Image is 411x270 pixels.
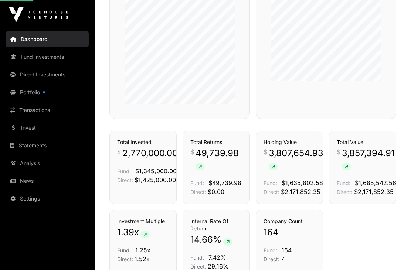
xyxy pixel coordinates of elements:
[190,254,204,261] span: Fund:
[190,139,242,146] h3: Total Returns
[134,226,139,238] span: x
[208,179,241,187] span: $49,739.98
[354,188,394,195] span: $2,171,852.35
[264,180,277,186] span: Fund:
[190,263,206,270] span: Direct:
[6,66,89,83] a: Direct Investments
[6,137,89,154] a: Statements
[117,256,133,262] span: Direct:
[6,191,89,207] a: Settings
[6,31,89,47] a: Dashboard
[337,147,340,156] span: $
[374,235,411,270] iframe: Chat Widget
[264,189,279,195] span: Direct:
[208,263,229,270] span: 29.16%
[264,139,315,146] h3: Holding Value
[264,247,277,253] span: Fund:
[264,147,267,156] span: $
[117,147,121,156] span: $
[6,49,89,65] a: Fund Investments
[135,246,150,254] span: 1.25x
[269,147,323,171] span: 3,807,654.93
[117,177,133,183] span: Direct:
[6,102,89,118] a: Transactions
[337,189,353,195] span: Direct:
[282,246,292,254] span: 164
[208,188,224,195] span: $0.00
[342,147,395,171] span: 3,857,394.91
[135,255,150,263] span: 1.52x
[6,120,89,136] a: Invest
[117,139,169,146] h3: Total Invested
[190,189,206,195] span: Direct:
[281,255,284,263] span: 7
[264,256,279,262] span: Direct:
[6,173,89,189] a: News
[281,188,320,195] span: $2,171,852.35
[135,167,177,175] span: $1,345,000.00
[196,147,242,171] span: 49,739.98
[282,179,323,187] span: $1,635,802.58
[355,179,396,187] span: $1,685,542.56
[190,180,204,186] span: Fund:
[213,234,222,246] span: %
[264,226,279,238] span: 164
[122,147,178,159] span: 2,770,000.00
[190,234,213,246] span: 14.66
[264,218,315,225] h3: Company Count
[190,147,194,156] span: $
[208,254,226,261] span: 7.42%
[6,84,89,100] a: Portfolio
[117,247,131,253] span: Fund:
[117,218,169,225] h3: Investment Multiple
[117,168,131,174] span: Fund:
[6,155,89,171] a: Analysis
[9,7,68,22] img: Icehouse Ventures Logo
[337,180,350,186] span: Fund:
[190,218,242,232] h3: Internal Rate Of Return
[135,176,176,184] span: $1,425,000.00
[337,139,388,146] h3: Total Value
[117,226,134,238] span: 1.39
